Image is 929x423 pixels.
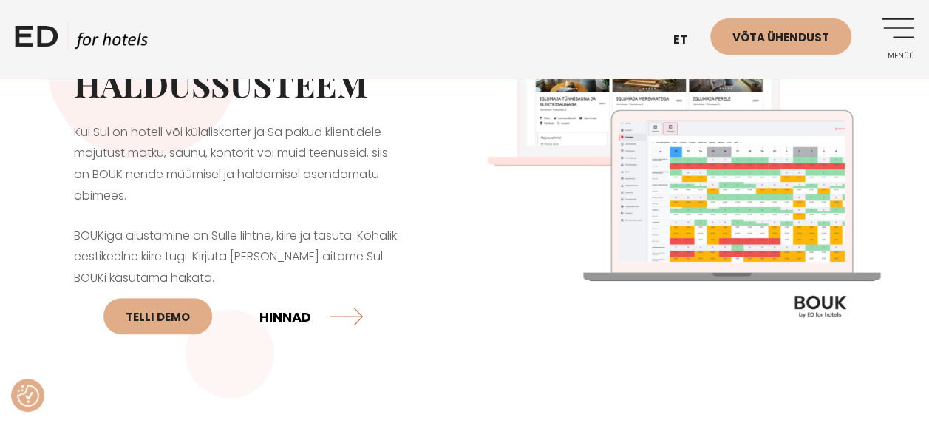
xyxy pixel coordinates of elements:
[15,22,148,59] a: ED HOTELS
[874,52,914,61] span: Menüü
[103,298,212,334] a: Telli DEMO
[666,22,710,58] a: et
[874,18,914,59] a: Menüü
[259,297,363,336] a: HINNAD
[74,122,406,207] p: Kui Sul on hotell või külaliskorter ja Sa pakud klientidele majutust matku, saunu, kontorit või m...
[710,18,851,55] a: Võta ühendust
[74,226,406,344] p: BOUKiga alustamine on Sulle lihtne, kiire ja tasuta. Kohalik eestikeelne kiire tugi. Kirjuta [PER...
[17,385,39,407] button: Nõusolekueelistused
[17,385,39,407] img: Revisit consent button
